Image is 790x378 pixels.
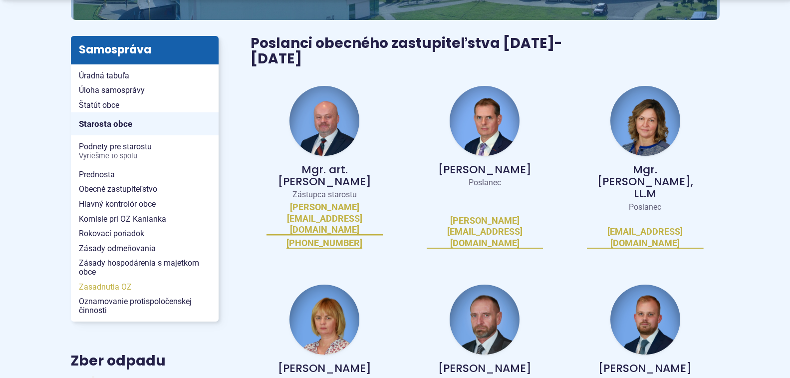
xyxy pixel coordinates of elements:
[71,212,219,227] a: Komisie pri OZ Kanianka
[71,112,219,135] a: Starosta obce
[427,178,543,188] p: Poslanec
[79,152,211,160] span: Vyriešme to spolu
[71,294,219,318] a: Oznamovanie protispoločenskej činnosti
[71,98,219,113] a: Štatút obce
[79,167,211,182] span: Prednosta
[266,202,383,236] a: [PERSON_NAME][EMAIL_ADDRESS][DOMAIN_NAME]
[266,363,383,375] p: [PERSON_NAME]
[79,139,211,163] span: Podnety pre starostu
[71,167,219,182] a: Prednosta
[71,197,219,212] a: Hlavný kontrolór obce
[610,86,680,156] img: fotka - Andrea Filt
[587,363,703,375] p: [PERSON_NAME]
[79,98,211,113] span: Štatút obce
[450,285,520,355] img: fotka - Peter Hraňo
[79,241,211,256] span: Zásady odmeňovania
[71,36,219,64] h3: Samospráva
[587,226,703,249] a: [EMAIL_ADDRESS][DOMAIN_NAME]
[71,226,219,241] a: Rokovací poriadok
[79,280,211,295] span: Zasadnutia OZ
[251,33,562,68] span: Poslanci obecného zastupiteľstva [DATE]-[DATE]
[71,139,219,163] a: Podnety pre starostuVyriešme to spolu
[71,241,219,256] a: Zásady odmeňovania
[79,116,211,132] span: Starosta obce
[79,83,211,98] span: Úloha samosprávy
[286,238,362,249] a: [PHONE_NUMBER]
[79,294,211,318] span: Oznamovanie protispoločenskej činnosti
[71,83,219,98] a: Úloha samosprávy
[79,182,211,197] span: Obecné zastupiteľstvo
[71,68,219,83] a: Úradná tabuľa
[266,190,383,200] p: Zástupca starostu
[79,197,211,212] span: Hlavný kontrolór obce
[79,226,211,241] span: Rokovací poriadok
[427,363,543,375] p: [PERSON_NAME]
[289,285,359,355] img: fotka - Miroslava Hollá
[79,68,211,83] span: Úradná tabuľa
[427,215,543,249] a: [PERSON_NAME][EMAIL_ADDRESS][DOMAIN_NAME]
[71,280,219,295] a: Zasadnutia OZ
[610,285,680,355] img: fotka - Michal Kollár
[450,86,520,156] img: fotka - Andrej Baláž
[71,354,219,369] h3: Zber odpadu
[79,256,211,279] span: Zásady hospodárenia s majetkom obce
[587,202,703,212] p: Poslanec
[289,86,359,156] img: fotka - Jozef Baláž
[266,164,383,188] p: Mgr. art. [PERSON_NAME]
[427,164,543,176] p: [PERSON_NAME]
[71,256,219,279] a: Zásady hospodárenia s majetkom obce
[79,212,211,227] span: Komisie pri OZ Kanianka
[71,182,219,197] a: Obecné zastupiteľstvo
[587,164,703,200] p: Mgr. [PERSON_NAME], LL.M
